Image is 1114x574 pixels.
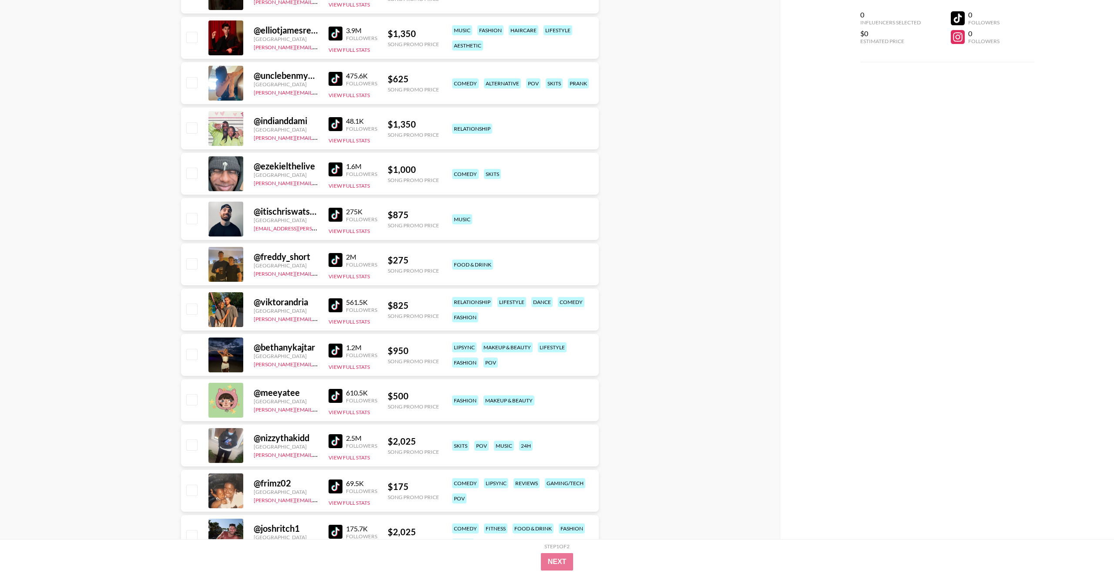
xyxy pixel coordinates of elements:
[329,525,342,539] img: TikTok
[346,125,377,132] div: Followers
[329,273,370,280] button: View Full Stats
[388,345,439,356] div: $ 950
[329,364,370,370] button: View Full Stats
[329,208,342,222] img: TikTok
[346,434,377,442] div: 2.5M
[968,29,1000,38] div: 0
[474,441,489,451] div: pov
[329,162,342,176] img: TikTok
[346,442,377,449] div: Followers
[329,27,342,41] img: TikTok
[452,395,478,405] div: fashion
[388,481,439,492] div: $ 175
[254,495,383,503] a: [PERSON_NAME][EMAIL_ADDRESS][DOMAIN_NAME]
[346,479,377,488] div: 69.5K
[254,223,383,232] a: [EMAIL_ADDRESS][PERSON_NAME][DOMAIN_NAME]
[484,523,507,533] div: fitness
[544,543,570,550] div: Step 1 of 2
[545,478,585,488] div: gaming/tech
[482,342,533,352] div: makeup & beauty
[346,261,377,268] div: Followers
[484,169,501,179] div: skits
[254,206,318,217] div: @ itischriswatson
[346,80,377,87] div: Followers
[329,47,370,53] button: View Full Stats
[329,92,370,98] button: View Full Stats
[329,318,370,325] button: View Full Stats
[452,214,472,224] div: music
[513,478,540,488] div: reviews
[254,70,318,81] div: @ unclebenmybrudda
[254,307,318,314] div: [GEOGRAPHIC_DATA]
[538,342,567,352] div: lifestyle
[388,300,439,311] div: $ 825
[329,344,342,358] img: TikTok
[452,523,479,533] div: comedy
[254,262,318,269] div: [GEOGRAPHIC_DATA]
[388,86,439,93] div: Song Promo Price
[388,255,439,266] div: $ 275
[346,388,377,397] div: 610.5K
[346,171,377,177] div: Followers
[329,182,370,189] button: View Full Stats
[541,553,574,571] button: Next
[484,478,508,488] div: lipsync
[483,358,498,368] div: pov
[329,409,370,415] button: View Full Stats
[254,42,383,51] a: [PERSON_NAME][EMAIL_ADDRESS][DOMAIN_NAME]
[346,488,377,494] div: Followers
[254,489,318,495] div: [GEOGRAPHIC_DATA]
[388,527,439,537] div: $ 2,025
[254,432,318,443] div: @ nizzythakidd
[968,10,1000,19] div: 0
[388,28,439,39] div: $ 1,350
[329,72,342,86] img: TikTok
[329,454,370,461] button: View Full Stats
[254,172,318,178] div: [GEOGRAPHIC_DATA]
[254,405,383,413] a: [PERSON_NAME][EMAIL_ADDRESS][DOMAIN_NAME]
[388,222,439,229] div: Song Promo Price
[477,25,503,35] div: fashion
[254,359,383,368] a: [PERSON_NAME][EMAIL_ADDRESS][DOMAIN_NAME]
[329,253,342,267] img: TikTok
[568,78,589,88] div: prank
[254,478,318,489] div: @ frimz02
[254,115,318,126] div: @ indianddami
[452,539,474,549] div: travel
[388,164,439,175] div: $ 1,000
[452,78,479,88] div: comedy
[254,523,318,534] div: @ joshritch1
[329,228,370,234] button: View Full Stats
[388,494,439,500] div: Song Promo Price
[388,267,439,274] div: Song Promo Price
[346,35,377,41] div: Followers
[388,436,439,447] div: $ 2,025
[388,132,439,138] div: Song Promo Price
[254,353,318,359] div: [GEOGRAPHIC_DATA]
[346,117,377,125] div: 48.1K
[254,25,318,36] div: @ elliotjamesreay
[388,449,439,455] div: Song Promo Price
[388,313,439,319] div: Song Promo Price
[254,88,383,96] a: [PERSON_NAME][EMAIL_ADDRESS][DOMAIN_NAME]
[452,493,466,503] div: pov
[254,314,383,322] a: [PERSON_NAME][EMAIL_ADDRESS][DOMAIN_NAME]
[558,297,584,307] div: comedy
[388,209,439,220] div: $ 875
[254,161,318,172] div: @ ezekielthelive
[452,260,493,270] div: food & drink
[497,297,526,307] div: lifestyle
[544,25,572,35] div: lifestyle
[452,342,476,352] div: lipsync
[452,478,479,488] div: comedy
[968,19,1000,26] div: Followers
[452,312,478,322] div: fashion
[346,524,377,533] div: 175.7K
[254,342,318,353] div: @ bethanykajtar
[254,398,318,405] div: [GEOGRAPHIC_DATA]
[546,78,563,88] div: skits
[346,533,377,540] div: Followers
[860,10,921,19] div: 0
[254,450,383,458] a: [PERSON_NAME][EMAIL_ADDRESS][DOMAIN_NAME]
[452,297,492,307] div: relationship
